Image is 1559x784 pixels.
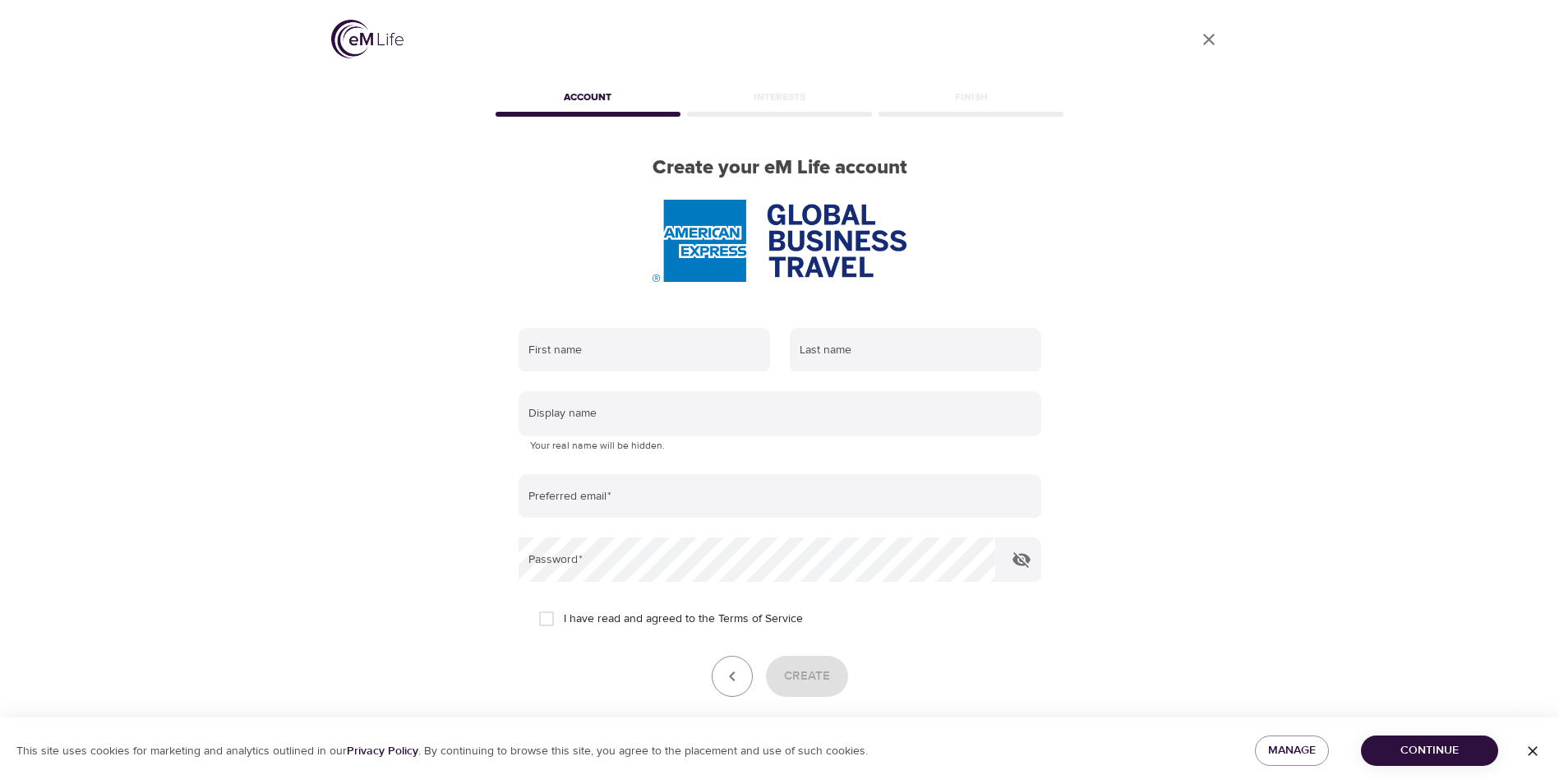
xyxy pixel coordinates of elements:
[1255,736,1329,766] button: Manage
[530,438,1030,454] p: Your real name will be hidden.
[1189,20,1229,59] a: close
[1374,740,1485,761] span: Continue
[492,156,1068,180] h2: Create your eM Life account
[718,611,803,628] a: Terms of Service
[347,744,418,759] a: Privacy Policy
[1361,736,1498,766] button: Continue
[1268,740,1316,761] span: Manage
[564,611,803,628] span: I have read and agreed to the
[653,200,906,282] img: AmEx%20GBT%20logo.png
[331,20,404,58] img: logo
